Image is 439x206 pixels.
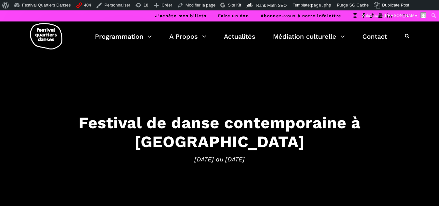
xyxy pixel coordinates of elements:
[228,3,241,7] span: Site Kit
[273,31,345,42] a: Médiation culturelle
[384,13,419,18] span: [PERSON_NAME]
[30,23,62,49] img: logo-fqd-med
[218,13,249,18] a: Faire un don
[155,13,206,18] a: J’achète mes billets
[311,3,331,7] span: page.php
[362,31,387,42] a: Contact
[256,3,287,8] span: Rank Math SEO
[224,31,255,42] a: Actualités
[95,31,152,42] a: Programmation
[18,155,421,164] span: [DATE] au [DATE]
[359,10,429,21] a: Salutations,
[18,113,421,151] h3: Festival de danse contemporaine à [GEOGRAPHIC_DATA]
[169,31,206,42] a: A Propos
[261,13,341,18] a: Abonnez-vous à notre infolettre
